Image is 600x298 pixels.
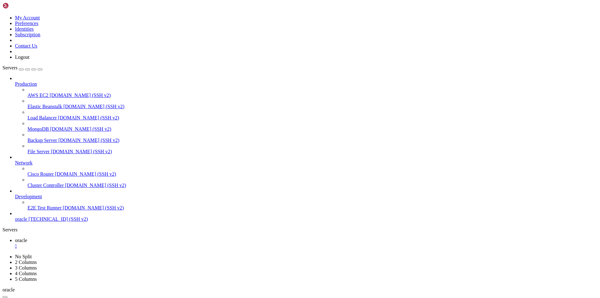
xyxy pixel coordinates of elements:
[15,216,27,222] span: oracle
[2,65,42,70] a: Servers
[27,149,597,154] a: File Server [DOMAIN_NAME] (SSH v2)
[15,194,42,199] span: Development
[15,276,37,282] a: 5 Columns
[27,126,597,132] a: MongoDB [DOMAIN_NAME] (SSH v2)
[170,252,177,258] span: M-6
[65,183,126,188] span: [DOMAIN_NAME] (SSH v2)
[50,126,111,132] span: [DOMAIN_NAME] (SSH v2)
[15,216,597,222] a: oracle [TECHNICAL_ID] (SSH v2)
[67,252,72,258] span: ^U
[2,252,7,258] span: ^X
[27,149,50,154] span: File Server
[15,211,597,222] li: oracle [TECHNICAL_ID] (SSH v2)
[15,154,597,188] li: Network
[15,21,38,26] a: Preferences
[15,81,37,87] span: Production
[27,143,597,154] li: File Server [DOMAIN_NAME] (SSH v2)
[55,247,60,252] span: ^W
[27,93,48,98] span: AWS EC2
[27,115,57,120] span: Load Balancer
[27,98,597,109] li: Elastic Beanstalk [DOMAIN_NAME] (SSH v2)
[45,252,50,258] span: ^\
[51,149,112,154] span: [DOMAIN_NAME] (SSH v2)
[2,252,519,258] x-row: Exit Read File Replace Paste Text To Spell Go To Line Redo Copy Text Where Was Next Forward
[27,183,597,188] a: Cluster Controller [DOMAIN_NAME] (SSH v2)
[15,254,32,259] a: No Split
[227,252,235,258] span: M-W
[27,183,64,188] span: Cluster Controller
[27,104,597,109] a: Elastic Beanstalk [DOMAIN_NAME] (SSH v2)
[15,260,37,265] a: 2 Columns
[58,138,120,143] span: [DOMAIN_NAME] (SSH v2)
[27,132,597,143] li: Backup Server [DOMAIN_NAME] (SSH v2)
[27,177,597,188] li: Cluster Controller [DOMAIN_NAME] (SSH v2)
[58,115,119,120] span: [DOMAIN_NAME] (SSH v2)
[15,160,597,166] a: Network
[197,247,205,252] span: M-]
[80,247,85,252] span: ^K
[27,93,597,98] a: AWS EC2 [DOMAIN_NAME] (SSH v2)
[127,247,132,252] span: ^C
[27,200,597,211] li: E2E Test Runner [DOMAIN_NAME] (SSH v2)
[27,126,49,132] span: MongoDB
[27,104,62,109] span: Elastic Beanstalk
[27,87,597,98] li: AWS EC2 [DOMAIN_NAME] (SSH v2)
[27,205,597,211] a: E2E Test Runner [DOMAIN_NAME] (SSH v2)
[15,160,32,165] span: Network
[152,252,160,258] span: M-E
[27,109,597,121] li: Load Balancer [DOMAIN_NAME] (SSH v2)
[50,93,111,98] span: [DOMAIN_NAME] (SSH v2)
[15,32,40,37] a: Subscription
[2,3,255,8] span: GNU nano 4.8 sshot.js
[27,171,54,177] span: Cisco Router
[2,247,7,252] span: ^G
[17,252,22,258] span: ^R
[15,265,37,270] a: 3 Columns
[230,242,260,247] span: [ New File ]
[27,121,597,132] li: MongoDB [DOMAIN_NAME] (SSH v2)
[15,188,597,211] li: Development
[15,15,40,20] a: My Account
[15,194,597,200] a: Development
[63,104,125,109] span: [DOMAIN_NAME] (SSH v2)
[27,166,597,177] li: Cisco Router [DOMAIN_NAME] (SSH v2)
[27,138,57,143] span: Backup Server
[2,8,5,13] div: (0, 1)
[122,252,127,258] span: ^_
[63,205,124,210] span: [DOMAIN_NAME] (SSH v2)
[55,171,116,177] span: [DOMAIN_NAME] (SSH v2)
[230,247,237,252] span: M-Q
[105,247,110,252] span: ^J
[27,138,597,143] a: Backup Server [DOMAIN_NAME] (SSH v2)
[15,81,597,87] a: Production
[15,238,27,243] span: oracle
[27,171,597,177] a: Cisco Router [DOMAIN_NAME] (SSH v2)
[150,247,157,252] span: M-U
[200,252,205,258] span: ^Q
[2,287,15,292] span: oracle
[245,252,250,258] span: ^F
[257,247,262,252] span: ^B
[2,227,597,233] div: Servers
[27,247,32,252] span: ^O
[15,26,34,32] a: Identities
[167,247,175,252] span: M-A
[15,243,597,249] a: 
[15,271,37,276] a: 4 Columns
[2,247,519,252] x-row: Get Help Write Out Where Is Cut Text Justify Cur Pos Undo Mark Text To Bracket Previous Back
[15,238,597,249] a: oracle
[2,65,17,70] span: Servers
[28,216,88,222] span: [TECHNICAL_ID] (SSH v2)
[97,252,102,258] span: ^T
[2,3,38,9] img: Shellngn
[27,115,597,121] a: Load Balancer [DOMAIN_NAME] (SSH v2)
[15,54,29,60] a: Logout
[15,76,597,154] li: Production
[15,43,37,48] a: Contact Us
[27,205,62,210] span: E2E Test Runner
